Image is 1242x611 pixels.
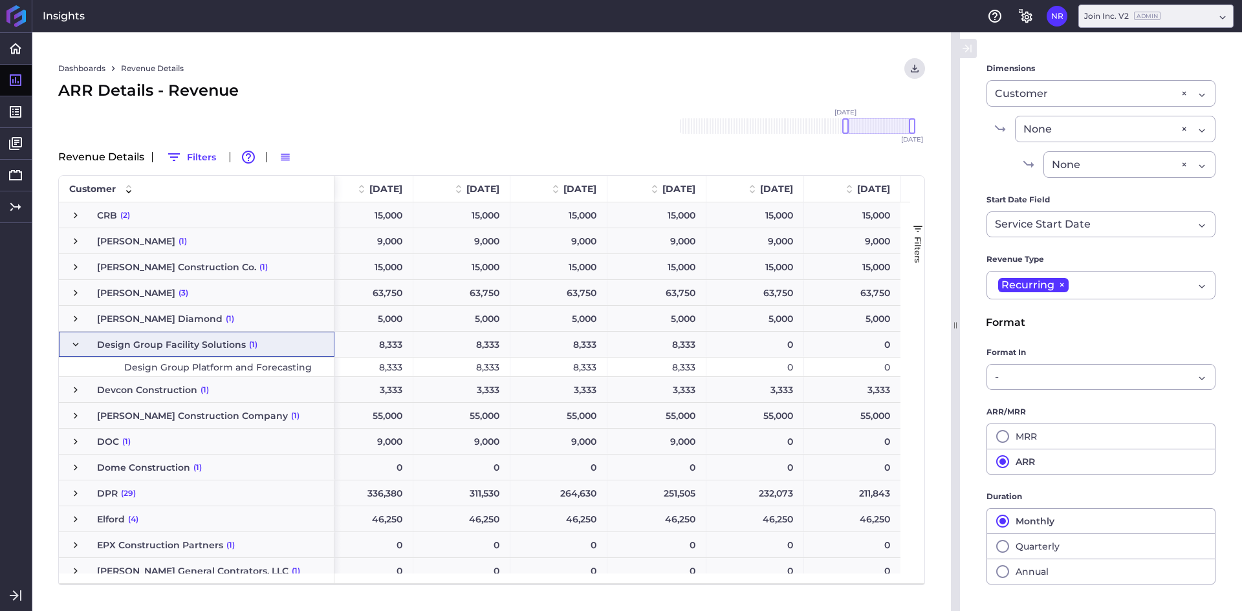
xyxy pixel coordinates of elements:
span: (1) [226,306,234,331]
div: 9,000 [706,228,804,253]
div: 15,000 [706,202,804,228]
div: 0 [706,429,804,454]
div: 46,250 [607,506,706,531]
span: [DATE] [563,183,596,195]
button: Filters [160,147,222,167]
div: 0 [607,455,706,480]
div: 0 [510,532,607,557]
div: 0 [804,455,901,480]
div: 232,073 [706,480,804,506]
span: [PERSON_NAME] Construction Company [97,403,288,428]
div: 5,000 [413,306,510,331]
div: 46,250 [510,506,607,531]
div: Dropdown select [1078,5,1234,28]
div: 55,000 [607,403,706,428]
div: 15,000 [804,202,901,228]
div: 3,333 [706,377,804,402]
div: Press SPACE to select this row. [59,532,334,558]
div: 55,000 [510,403,607,428]
span: Elford [97,507,125,531]
div: 3,333 [314,377,413,402]
div: Dropdown select [1043,151,1215,178]
span: None [1052,157,1080,173]
span: Customer [69,183,116,195]
span: Filters [913,237,923,263]
div: 8,333 [510,358,607,376]
div: Dropdown select [986,364,1215,390]
div: Press SPACE to select this row. [59,429,334,455]
div: Press SPACE to select this row. [59,228,334,254]
button: MRR [986,423,1215,449]
span: [PERSON_NAME] Construction Co. [97,255,256,279]
div: 15,000 [607,254,706,279]
span: [DATE] [760,183,793,195]
button: Help [985,6,1005,27]
div: 55,000 [706,403,804,428]
span: Dome Construction [97,455,190,480]
div: 63,750 [607,280,706,305]
span: Devcon Construction [97,378,197,402]
div: 15,000 [413,202,510,228]
div: 15,000 [607,202,706,228]
span: DOC [97,429,119,454]
div: 3,333 [607,377,706,402]
span: [PERSON_NAME] Diamond [97,306,223,331]
div: 63,750 [510,280,607,305]
span: (1) [291,403,300,428]
span: Service Start Date [995,217,1091,232]
span: Duration [986,490,1022,503]
div: 0 [314,532,413,557]
div: 15,000 [314,254,413,279]
span: × [1054,278,1069,292]
a: Dashboards [58,63,105,74]
div: 15,000 [804,254,901,279]
span: Revenue Type [986,253,1044,266]
span: [PERSON_NAME] General Contrators, LLC [97,559,289,583]
button: Annual [986,559,1215,584]
div: 211,843 [804,480,901,506]
div: 5,000 [706,306,804,331]
div: 0 [607,532,706,557]
button: Monthly [986,508,1215,533]
div: Press SPACE to select this row. [59,558,334,584]
div: 9,000 [607,429,706,454]
div: 46,250 [706,506,804,531]
div: Join Inc. V2 [1084,10,1160,22]
div: 15,000 [706,254,804,279]
ins: Admin [1134,12,1160,20]
div: 55,000 [314,403,413,428]
div: 264,630 [510,480,607,506]
div: Dropdown select [986,211,1215,237]
div: 0 [607,558,706,583]
span: - [995,369,999,385]
div: 8,333 [510,332,607,357]
div: 46,250 [314,506,413,531]
span: (1) [292,559,300,583]
div: 336,380 [314,480,413,506]
div: Press SPACE to select this row. [59,403,334,429]
span: (4) [128,507,138,531]
div: 0 [804,429,901,454]
div: 9,000 [510,228,607,253]
div: 8,333 [607,332,706,357]
div: 63,750 [413,280,510,305]
span: [DATE] [662,183,695,195]
span: (1) [226,533,235,557]
div: 0 [706,358,804,376]
div: 251,505 [607,480,706,506]
div: 9,000 [510,429,607,454]
div: Press SPACE to select this row. [59,332,334,358]
span: [DATE] [369,183,402,195]
div: 5,000 [804,306,901,331]
span: EPX Construction Partners [97,533,223,557]
div: 9,000 [804,228,901,253]
span: Design Group Platform and Forecasting [124,358,312,376]
div: 55,000 [413,403,510,428]
span: (1) [193,455,202,480]
div: 0 [706,558,804,583]
div: Dropdown select [986,271,1215,299]
div: 15,000 [510,254,607,279]
button: ARR [986,449,1215,475]
div: 0 [314,558,413,583]
span: (1) [179,229,187,253]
